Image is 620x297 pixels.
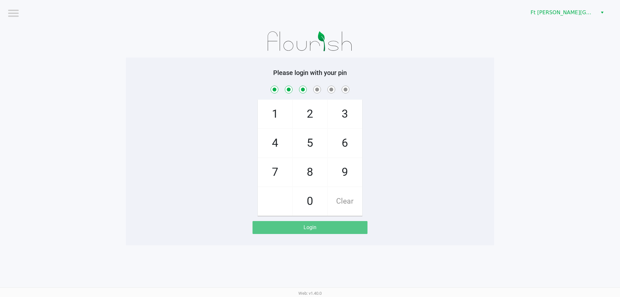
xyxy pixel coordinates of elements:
span: 6 [328,129,362,157]
span: 3 [328,100,362,128]
h5: Please login with your pin [131,69,489,77]
span: 8 [293,158,327,186]
span: 7 [258,158,292,186]
span: 9 [328,158,362,186]
span: Ft [PERSON_NAME][GEOGRAPHIC_DATA] [531,9,594,16]
button: Select [597,7,607,18]
span: 2 [293,100,327,128]
span: Clear [328,187,362,216]
span: 5 [293,129,327,157]
span: Web: v1.40.0 [298,291,322,296]
span: 4 [258,129,292,157]
span: 0 [293,187,327,216]
span: 1 [258,100,292,128]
